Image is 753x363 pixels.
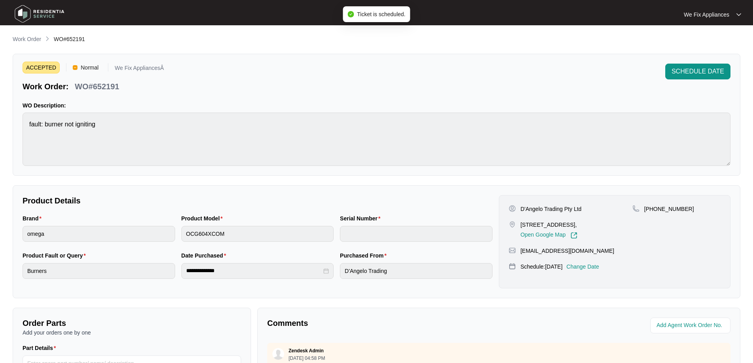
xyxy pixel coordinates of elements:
img: Vercel Logo [73,65,77,70]
span: Ticket is scheduled. [357,11,405,17]
textarea: fault: burner not igniting [23,113,730,166]
img: chevron-right [44,36,51,42]
p: Order Parts [23,318,241,329]
img: residentia service logo [12,2,67,26]
label: Serial Number [340,214,383,222]
input: Product Fault or Query [23,263,175,279]
p: We Fix AppliancesÂ [115,65,164,73]
p: Change Date [566,263,599,271]
input: Date Purchased [186,267,322,275]
label: Purchased From [340,252,390,260]
img: Link-External [570,232,577,239]
span: ACCEPTED [23,62,60,73]
p: WO Description: [23,102,730,109]
input: Purchased From [340,263,493,279]
span: WO#652191 [54,36,85,42]
p: Work Order: [23,81,68,92]
input: Brand [23,226,175,242]
span: Normal [77,62,102,73]
img: user.svg [272,348,284,360]
img: map-pin [632,205,640,212]
button: SCHEDULE DATE [665,64,730,79]
p: We Fix Appliances [684,11,729,19]
a: Open Google Map [521,232,577,239]
label: Brand [23,214,45,222]
img: dropdown arrow [736,13,741,17]
p: [STREET_ADDRESS], [521,221,577,229]
input: Add Agent Work Order No. [657,321,726,330]
label: Part Details [23,344,59,352]
input: Serial Number [340,226,493,242]
p: [DATE] 04:58 PM [289,356,325,361]
a: Work Order [11,35,43,44]
img: user-pin [509,205,516,212]
p: Zendesk Admin [289,348,324,354]
p: Comments [267,318,493,329]
p: Product Details [23,195,493,206]
p: WO#652191 [75,81,119,92]
p: Schedule: [DATE] [521,263,562,271]
p: Add your orders one by one [23,329,241,337]
p: [PHONE_NUMBER] [644,205,694,213]
label: Product Fault or Query [23,252,89,260]
img: map-pin [509,221,516,228]
p: D'Angelo Trading Pty Ltd [521,205,581,213]
img: map-pin [509,247,516,254]
span: check-circle [347,11,354,17]
label: Product Model [181,214,226,222]
p: Work Order [13,35,41,43]
span: SCHEDULE DATE [672,67,724,76]
label: Date Purchased [181,252,229,260]
img: map-pin [509,263,516,270]
p: [EMAIL_ADDRESS][DOMAIN_NAME] [521,247,614,255]
input: Product Model [181,226,334,242]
